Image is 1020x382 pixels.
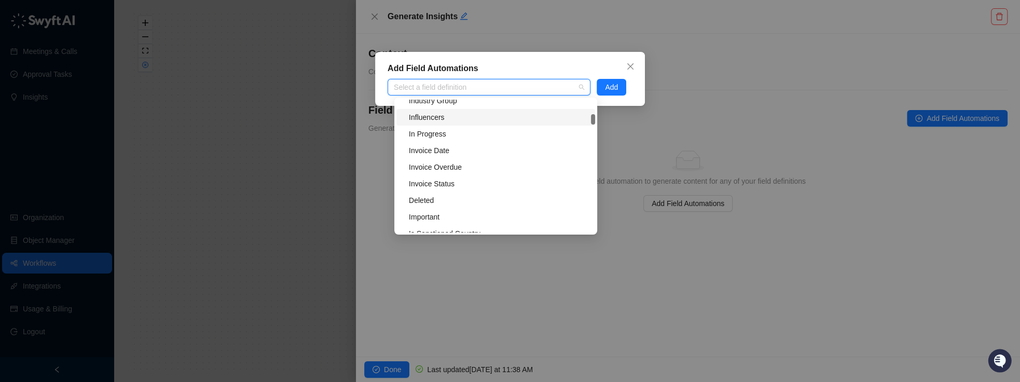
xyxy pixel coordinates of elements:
[605,81,618,93] span: Add
[409,195,589,206] div: Deleted
[622,58,639,75] button: Close
[6,141,43,159] a: 📚Docs
[35,93,170,104] div: Start new chat
[35,104,135,112] div: We're offline, we'll be back soon
[176,97,189,109] button: Start new chat
[43,141,84,159] a: 📶Status
[597,79,626,95] button: Add
[409,145,589,156] div: Invoice Date
[396,209,595,225] div: Important
[10,93,29,112] img: 5124521997842_fc6d7dfcefe973c2e489_88.png
[409,161,589,173] div: Invoice Overdue
[10,146,19,154] div: 📚
[409,112,589,123] div: Influencers
[47,146,55,154] div: 📶
[21,145,38,155] span: Docs
[396,126,595,142] div: In Progress
[409,178,589,189] div: Invoice Status
[10,58,189,74] h2: How can we help?
[10,41,189,58] p: Welcome 👋
[10,10,31,31] img: Swyft AI
[409,128,589,140] div: In Progress
[396,109,595,126] div: Influencers
[396,225,595,242] div: Is Sanctioned Country
[396,92,595,109] div: Industry Group
[396,192,595,209] div: Deleted
[396,175,595,192] div: Invoice Status
[57,145,80,155] span: Status
[388,62,632,75] div: Add Field Automations
[626,62,635,71] span: close
[987,348,1015,376] iframe: Open customer support
[396,142,595,159] div: Invoice Date
[409,95,589,106] div: Industry Group
[409,211,589,223] div: Important
[409,228,589,239] div: Is Sanctioned Country
[103,170,126,178] span: Pylon
[396,159,595,175] div: Invoice Overdue
[73,170,126,178] a: Powered byPylon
